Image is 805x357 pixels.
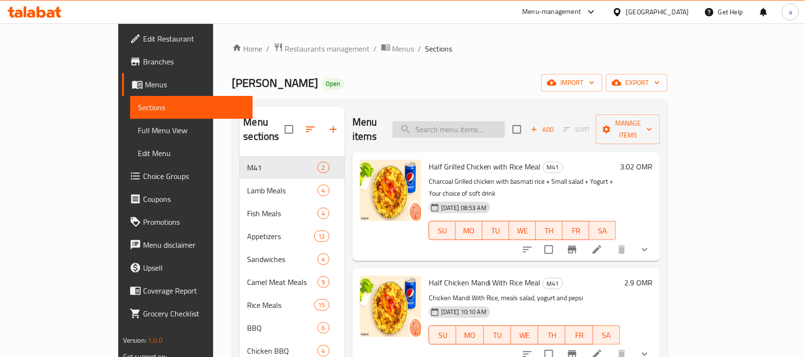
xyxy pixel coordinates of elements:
[484,325,511,345] button: TU
[483,221,509,240] button: TU
[589,221,616,240] button: SA
[437,307,490,316] span: [DATE] 10:10 AM
[143,33,245,44] span: Edit Restaurant
[507,119,527,139] span: Select section
[488,328,507,342] span: TU
[624,276,652,289] h6: 2.9 OMR
[360,276,421,337] img: Half Chicken Mandi With Rice Meal
[566,325,593,345] button: FR
[374,43,377,54] li: /
[392,121,505,138] input: search
[318,162,330,173] div: items
[248,345,318,357] span: Chicken BBQ
[122,279,253,302] a: Coverage Report
[433,328,453,342] span: SU
[248,208,318,219] span: Fish Meals
[122,73,253,96] a: Menus
[285,43,370,54] span: Restaurants management
[315,232,329,241] span: 12
[143,262,245,273] span: Upsell
[240,156,345,179] div: M412
[122,27,253,50] a: Edit Restaurant
[318,209,329,218] span: 4
[318,185,330,196] div: items
[122,188,253,210] a: Coupons
[381,42,414,55] a: Menus
[244,115,285,144] h2: Menu sections
[540,224,559,238] span: TH
[318,324,329,333] span: 6
[123,334,146,346] span: Version:
[425,43,453,54] span: Sections
[418,43,422,54] li: /
[604,117,652,141] span: Manage items
[248,299,314,311] span: Rice Meals
[597,328,617,342] span: SA
[279,119,299,139] span: Select all sections
[130,119,253,142] a: Full Menu View
[433,224,452,238] span: SU
[122,233,253,256] a: Menu disclaimer
[130,142,253,165] a: Edit Menu
[122,302,253,325] a: Grocery Checklist
[429,221,456,240] button: SU
[318,322,330,334] div: items
[267,43,270,54] li: /
[543,278,563,289] div: M41
[593,224,612,238] span: SA
[557,122,596,137] span: Select section first
[563,221,589,240] button: FR
[240,225,345,248] div: Appetizers12
[315,301,329,310] span: 15
[437,203,490,212] span: [DATE] 08:53 AM
[596,115,660,144] button: Manage items
[148,334,163,346] span: 1.0.0
[515,328,535,342] span: WE
[516,238,539,261] button: sort-choices
[541,74,602,92] button: import
[299,118,322,141] span: Sort sections
[529,124,555,135] span: Add
[561,238,584,261] button: Branch-specific-item
[527,122,557,137] button: Add
[626,7,689,17] div: [GEOGRAPHIC_DATA]
[248,162,318,173] span: M41
[248,231,314,242] span: Appetizers
[143,170,245,182] span: Choice Groups
[248,322,318,334] div: BBQ
[248,253,318,265] span: Sandwiches
[318,208,330,219] div: items
[539,240,559,260] span: Select to update
[620,160,652,173] h6: 3.02 OMR
[569,328,589,342] span: FR
[511,325,538,345] button: WE
[429,275,541,290] span: Half Chicken Mandi With Rice Meal
[240,316,345,339] div: BBQ6
[248,276,318,288] span: Camel Meat Meals
[318,186,329,195] span: 4
[232,42,668,55] nav: breadcrumb
[138,147,245,159] span: Edit Menu
[232,72,319,94] span: [PERSON_NAME]
[240,248,345,271] div: Sandwiches4
[314,231,330,242] div: items
[460,328,480,342] span: MO
[318,278,329,287] span: 9
[789,7,792,17] span: a
[543,278,563,289] span: M41
[248,185,318,196] span: Lamb Meals
[322,80,344,88] span: Open
[143,239,245,251] span: Menu disclaimer
[633,238,656,261] button: show more
[318,276,330,288] div: items
[460,224,479,238] span: MO
[538,325,566,345] button: TH
[318,253,330,265] div: items
[240,271,345,294] div: Camel Meat Meals9
[130,96,253,119] a: Sections
[429,325,456,345] button: SU
[138,125,245,136] span: Full Menu View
